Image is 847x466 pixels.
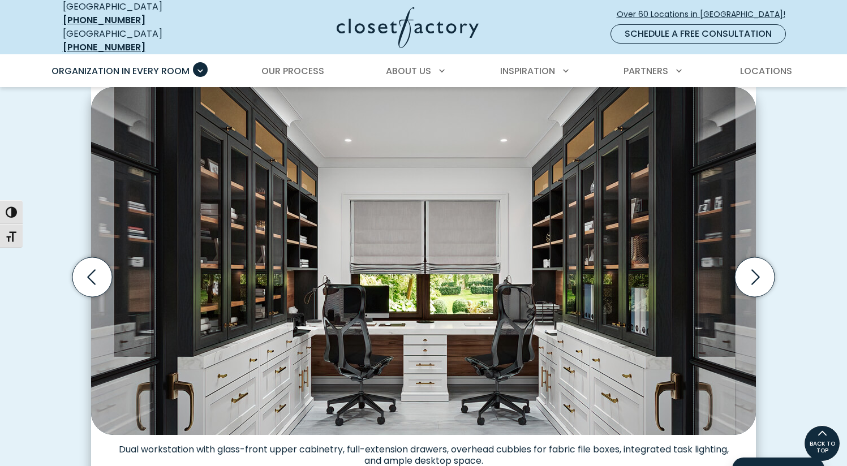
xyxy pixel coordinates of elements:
div: [GEOGRAPHIC_DATA] [63,27,227,54]
img: Dual workstation home office with glass-front upper cabinetry, full-extension drawers, overhead c... [91,87,756,435]
nav: Primary Menu [44,55,804,87]
span: Locations [740,64,792,77]
span: Organization in Every Room [51,64,190,77]
span: BACK TO TOP [805,441,840,454]
a: Over 60 Locations in [GEOGRAPHIC_DATA]! [616,5,795,24]
span: About Us [386,64,431,77]
span: Inspiration [500,64,555,77]
a: BACK TO TOP [804,425,840,461]
span: Our Process [261,64,324,77]
img: Closet Factory Logo [337,7,479,48]
button: Previous slide [68,253,117,301]
a: [PHONE_NUMBER] [63,41,145,54]
span: Partners [624,64,668,77]
button: Next slide [730,253,779,301]
a: [PHONE_NUMBER] [63,14,145,27]
a: Schedule a Free Consultation [610,24,786,44]
span: Over 60 Locations in [GEOGRAPHIC_DATA]! [617,8,794,20]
